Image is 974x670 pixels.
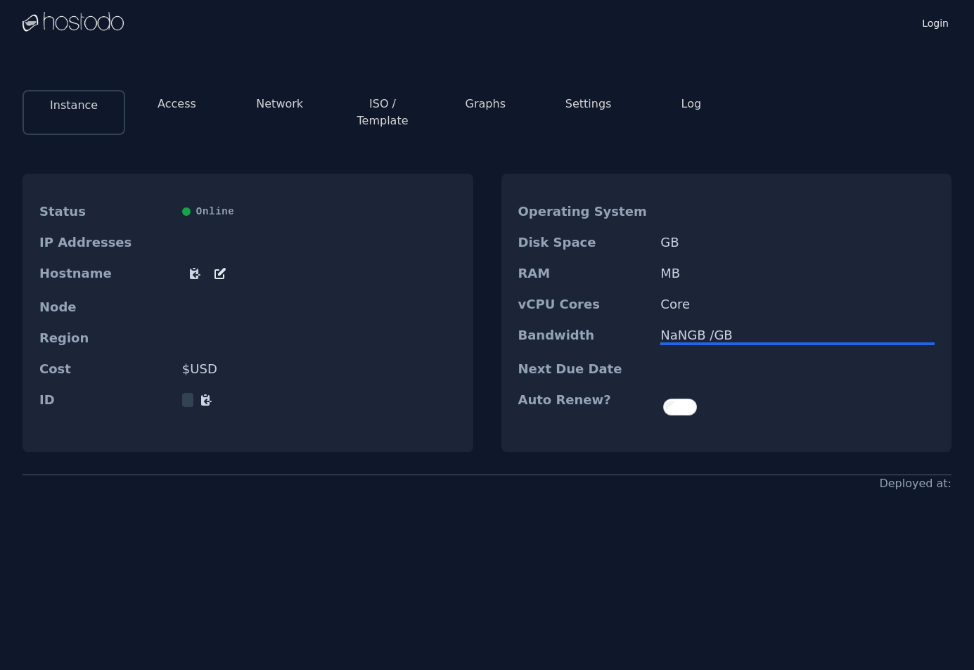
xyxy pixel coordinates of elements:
[158,96,196,112] button: Access
[50,97,98,114] button: Instance
[39,331,171,345] dt: Region
[518,328,650,345] dt: Bandwidth
[879,475,951,492] div: Deployed at:
[342,96,423,129] button: ISO / Template
[660,266,935,281] dd: MB
[39,266,171,283] dt: Hostname
[660,236,935,250] dd: GB
[466,96,506,112] button: Graphs
[182,205,456,219] div: Online
[518,297,650,311] dt: vCPU Cores
[518,393,650,421] dt: Auto Renew?
[518,362,650,376] dt: Next Due Date
[39,362,171,376] dt: Cost
[39,205,171,219] dt: Status
[39,236,171,250] dt: IP Addresses
[518,266,650,281] dt: RAM
[39,393,171,407] dt: ID
[23,12,124,33] img: Logo
[660,297,935,311] dd: Core
[919,13,951,30] a: Login
[518,205,650,219] dt: Operating System
[39,300,171,314] dt: Node
[256,96,303,112] button: Network
[565,96,612,112] button: Settings
[660,328,935,342] div: NaN GB / GB
[681,96,702,112] button: Log
[182,362,456,376] dd: $ USD
[518,236,650,250] dt: Disk Space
